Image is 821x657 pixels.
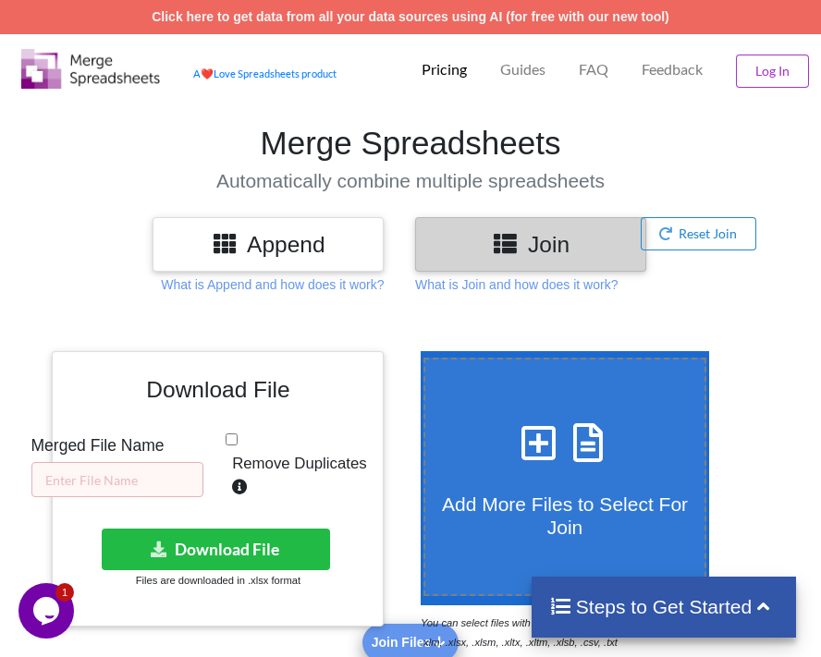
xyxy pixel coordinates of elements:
[641,217,756,250] button: Reset Join
[500,60,545,79] p: Guides
[161,275,384,294] p: What is Append and how does it work?
[579,60,608,79] p: FAQ
[422,60,467,79] p: Pricing
[21,49,160,89] img: Logo.png
[642,62,703,77] span: Feedback
[201,67,214,79] span: heart
[136,575,300,586] small: Files are downloaded in .xlsx format
[152,9,669,24] a: Click here to get data from all your data sources using AI (for free with our new tool)
[736,55,809,88] button: Log In
[415,275,618,294] p: What is Join and how does it work?
[66,365,370,421] h3: Download File
[226,455,367,472] span: Remove Duplicates
[31,462,203,497] input: Enter File Name
[18,583,78,639] iframe: chat widget
[193,67,337,79] a: AheartLove Spreadsheets product
[166,231,370,258] h3: Append
[550,595,778,618] h4: Steps to Get Started
[31,436,203,456] h5: Merged File Name
[429,231,632,258] h3: Join
[442,493,688,538] span: Add More Files to Select For Join
[102,529,330,570] button: Download File
[421,617,685,648] i: You can select files with any of these extensions: .xls, .xlt, .xlm, .xlsx, .xlsm, .xltx, .xltm, ...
